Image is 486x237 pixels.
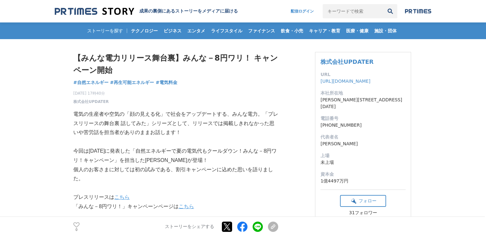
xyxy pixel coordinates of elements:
dt: 本社所在地 [320,90,406,97]
a: [URL][DOMAIN_NAME] [320,79,370,84]
p: 「みんな－8円ワリ！」キャンペーンページは [73,202,278,211]
span: [DATE] 17時40分 [73,90,109,96]
dt: 資本金 [320,171,406,178]
p: 個人のお客さまに対しては初の試みである、割引キャンペーンに込めた思いを語りました。 [73,165,278,184]
a: ファイナンス [246,22,278,39]
span: エンタメ [185,28,208,34]
a: キャリア・教育 [306,22,343,39]
a: 施設・団体 [372,22,399,39]
span: 施設・団体 [372,28,399,34]
a: 配信ログイン [284,4,320,18]
span: ビジネス [161,28,184,34]
img: 成果の裏側にあるストーリーをメディアに届ける [55,7,134,16]
p: 今回は[DATE]に発表した「自然エネルギーで夏の電気代もクールダウン！みんな－8円ワリ！キャンペーン」を担当した[PERSON_NAME]が登場！ [73,147,278,165]
a: ビジネス [161,22,184,39]
span: ライフスタイル [208,28,245,34]
h1: 【みんな電力リリース舞台裏】みんな－8円ワリ！ キャンペーン開始 [73,52,278,77]
span: ファイナンス [246,28,278,34]
span: 飲食・小売 [278,28,306,34]
dd: 1億4497万円 [320,178,406,184]
dd: 未上場 [320,159,406,166]
dd: [PHONE_NUMBER] [320,122,406,129]
input: キーワードで検索 [323,4,383,18]
p: ストーリーをシェアする [165,224,214,230]
button: フォロー [340,195,386,207]
dt: 代表者名 [320,134,406,140]
span: 医療・健康 [344,28,371,34]
a: #自然エネルギー [73,79,109,86]
span: #電気料金 [156,80,177,85]
div: 31フォロワー [340,210,386,216]
dd: [PERSON_NAME] [320,140,406,147]
a: 飲食・小売 [278,22,306,39]
span: テクノロジー [128,28,160,34]
span: #再生可能エネルギー [110,80,154,85]
button: 検索 [383,4,397,18]
p: プレスリリースは [73,193,278,202]
a: ライフスタイル [208,22,245,39]
span: キャリア・教育 [306,28,343,34]
a: #電気料金 [156,79,177,86]
a: 成果の裏側にあるストーリーをメディアに届ける 成果の裏側にあるストーリーをメディアに届ける [55,7,238,16]
dd: [PERSON_NAME][STREET_ADDRESS][DATE] [320,97,406,110]
a: 株式会社UPDATER [73,99,109,105]
a: こちら [179,204,194,209]
a: #再生可能エネルギー [110,79,154,86]
p: 0 [73,228,80,232]
h2: 成果の裏側にあるストーリーをメディアに届ける [139,8,238,14]
a: こちら [114,194,130,200]
span: #自然エネルギー [73,80,109,85]
img: prtimes [405,9,431,14]
a: エンタメ [185,22,208,39]
a: テクノロジー [128,22,160,39]
dt: 電話番号 [320,115,406,122]
a: 医療・健康 [344,22,371,39]
a: 株式会社UPDATER [320,58,374,65]
dt: 上場 [320,152,406,159]
dt: URL [320,71,406,78]
p: 電気の生産者や空気の「顔の見える化」で社会をアップデートする、みんな電力。「プレスリリースの舞台裏 話してみた」シリーズとして、リリースでは掲載しきれなかった思いや苦労話を担当者がありのままお話... [73,110,278,137]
